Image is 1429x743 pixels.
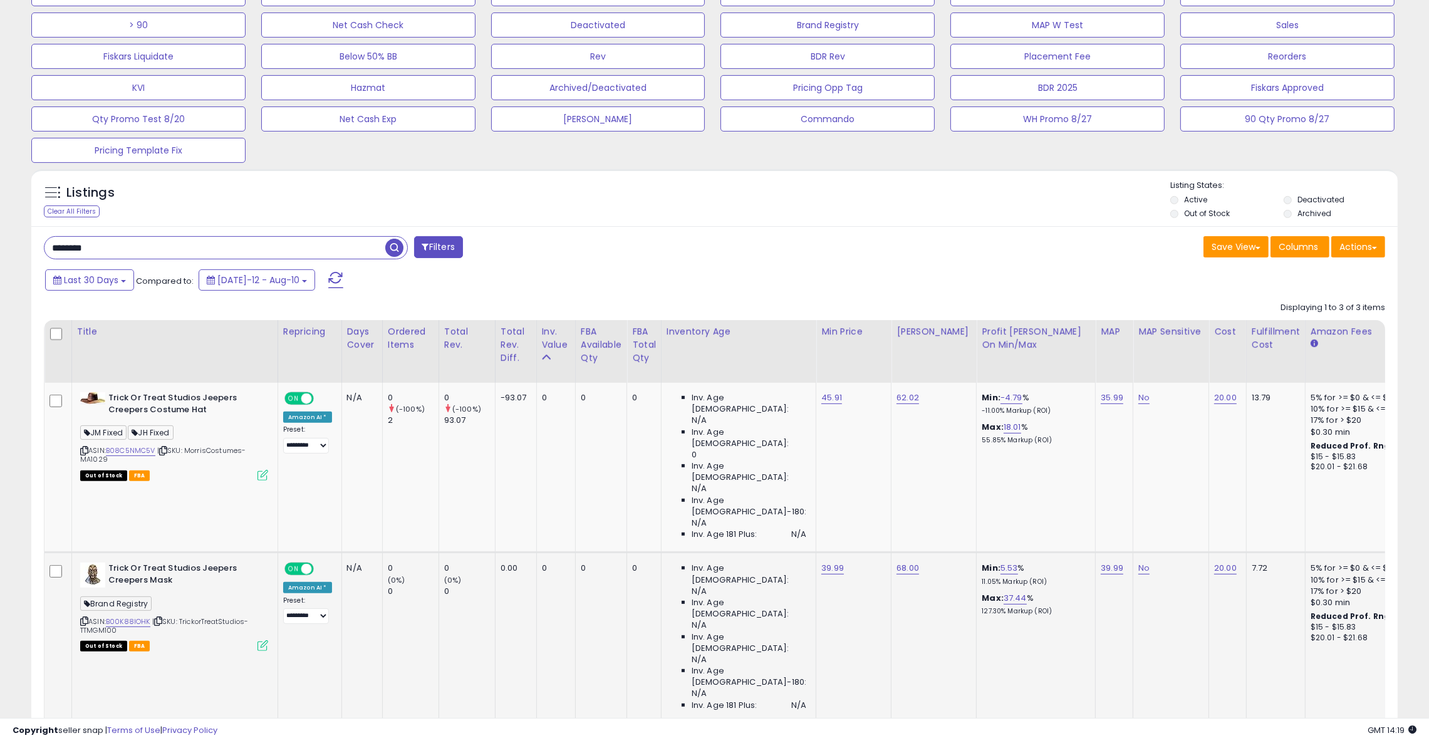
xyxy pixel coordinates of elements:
[977,320,1096,383] th: The percentage added to the cost of goods (COGS) that forms the calculator for Min & Max prices.
[388,563,439,574] div: 0
[129,470,150,481] span: FBA
[1311,403,1415,415] div: 10% for >= $15 & <= $20
[1311,338,1318,350] small: Amazon Fees.
[1279,241,1318,253] span: Columns
[77,325,273,338] div: Title
[1368,724,1416,736] span: 2025-09-10 14:19 GMT
[388,415,439,426] div: 2
[982,421,1004,433] b: Max:
[982,563,1086,586] div: %
[1252,563,1296,574] div: 7.72
[444,563,495,574] div: 0
[1252,392,1296,403] div: 13.79
[80,563,105,588] img: 41sbuDsr9rS._SL40_.jpg
[44,205,100,217] div: Clear All Filters
[791,700,806,711] span: N/A
[1138,562,1150,574] a: No
[1180,44,1395,69] button: Reorders
[1203,236,1269,257] button: Save View
[1004,421,1021,434] a: 18.01
[286,564,301,574] span: ON
[821,325,886,338] div: Min Price
[108,563,261,589] b: Trick Or Treat Studios Jeepers Creepers Mask
[396,404,425,414] small: (-100%)
[982,562,1000,574] b: Min:
[31,138,246,163] button: Pricing Template Fix
[347,392,373,403] div: N/A
[950,13,1165,38] button: MAP W Test
[1311,325,1419,338] div: Amazon Fees
[1252,325,1300,351] div: Fulfillment Cost
[1311,392,1415,403] div: 5% for >= $0 & <= $14.99
[1311,633,1415,643] div: $20.01 - $21.68
[692,392,806,415] span: Inv. Age [DEMOGRAPHIC_DATA]:
[491,13,705,38] button: Deactivated
[106,616,150,627] a: B00K88IOHK
[45,269,134,291] button: Last 30 Days
[581,325,621,365] div: FBA Available Qty
[31,44,246,69] button: Fiskars Liquidate
[199,269,315,291] button: [DATE]-12 - Aug-10
[283,596,332,624] div: Preset:
[388,325,434,351] div: Ordered Items
[80,392,268,479] div: ASIN:
[982,592,1004,604] b: Max:
[347,325,377,351] div: Days Cover
[312,564,332,574] span: OFF
[1180,13,1395,38] button: Sales
[982,593,1086,616] div: %
[632,392,652,403] div: 0
[982,436,1086,445] p: 55.85% Markup (ROI)
[283,412,332,423] div: Amazon AI *
[692,620,707,631] span: N/A
[128,425,173,440] span: JH Fixed
[667,325,811,338] div: Inventory Age
[1101,325,1128,338] div: MAP
[414,236,463,258] button: Filters
[80,392,105,404] img: 41ZsEIN3OEL._SL40_.jpg
[13,724,58,736] strong: Copyright
[444,575,462,585] small: (0%)
[444,586,495,597] div: 0
[261,107,475,132] button: Net Cash Exp
[1133,320,1209,383] th: CSV column name: cust_attr_5_MAP Sensitive
[692,449,697,460] span: 0
[1271,236,1329,257] button: Columns
[31,13,246,38] button: > 90
[692,460,806,483] span: Inv. Age [DEMOGRAPHIC_DATA]:
[692,517,707,529] span: N/A
[1311,462,1415,472] div: $20.01 - $21.68
[283,425,332,453] div: Preset:
[1170,180,1398,192] p: Listing States:
[1101,562,1123,574] a: 39.99
[581,392,617,403] div: 0
[692,529,757,540] span: Inv. Age 181 Plus:
[1214,392,1237,404] a: 20.00
[347,563,373,574] div: N/A
[821,392,842,404] a: 45.91
[1311,622,1415,633] div: $15 - $15.83
[31,75,246,100] button: KVI
[501,392,527,403] div: -93.07
[312,393,332,404] span: OFF
[388,575,405,585] small: (0%)
[1000,392,1022,404] a: -4.79
[1281,302,1385,314] div: Displaying 1 to 3 of 3 items
[80,470,127,481] span: All listings that are currently out of stock and unavailable for purchase on Amazon
[1311,427,1415,438] div: $0.30 min
[388,392,439,403] div: 0
[1311,563,1415,574] div: 5% for >= $0 & <= $14.99
[261,75,475,100] button: Hazmat
[791,529,806,540] span: N/A
[107,724,160,736] a: Terms of Use
[982,392,1086,415] div: %
[491,107,705,132] button: [PERSON_NAME]
[821,562,844,574] a: 39.99
[162,724,217,736] a: Privacy Policy
[720,107,935,132] button: Commando
[13,725,217,737] div: seller snap | |
[720,75,935,100] button: Pricing Opp Tag
[80,641,127,652] span: All listings that are currently out of stock and unavailable for purchase on Amazon
[444,325,490,351] div: Total Rev.
[632,325,656,365] div: FBA Total Qty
